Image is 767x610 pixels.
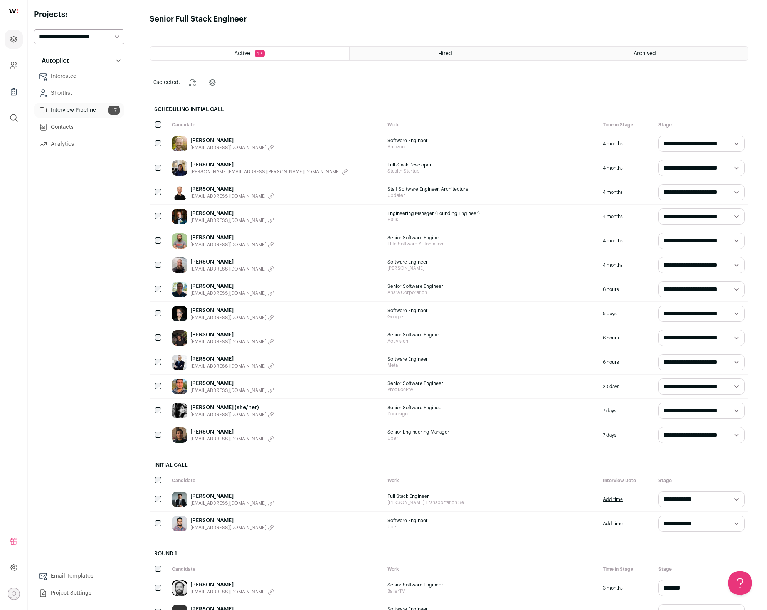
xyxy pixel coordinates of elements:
[190,500,266,506] span: [EMAIL_ADDRESS][DOMAIN_NAME]
[190,193,274,199] button: [EMAIL_ADDRESS][DOMAIN_NAME]
[153,79,180,86] span: selected:
[350,47,548,60] a: Hired
[387,518,595,524] span: Software Engineer
[190,517,274,524] a: [PERSON_NAME]
[150,101,748,118] h2: Scheduling Initial Call
[190,581,274,589] a: [PERSON_NAME]
[34,9,124,20] h2: Projects:
[599,423,654,447] div: 7 days
[549,47,748,60] a: Archived
[190,589,274,595] button: [EMAIL_ADDRESS][DOMAIN_NAME]
[387,405,595,411] span: Senior Software Engineer
[599,132,654,156] div: 4 months
[599,277,654,301] div: 6 hours
[34,103,124,118] a: Interview Pipeline17
[387,356,595,362] span: Software Engineer
[172,403,187,418] img: 28fafbe0ada254fe4994fa135237178d0bcc38d7849e960bf83bbe43a99c6419
[387,259,595,265] span: Software Engineer
[438,51,452,56] span: Hired
[190,145,266,151] span: [EMAIL_ADDRESS][DOMAIN_NAME]
[654,118,748,132] div: Stage
[387,380,595,387] span: Senior Software Engineer
[387,217,595,223] span: Haus
[599,229,654,253] div: 4 months
[654,474,748,487] div: Stage
[172,233,187,249] img: 50ad2e3772eb778f2107a70fbc0fcd54ba3ead124b442060855c05666d8cda77
[190,169,348,175] button: [PERSON_NAME][EMAIL_ADDRESS][PERSON_NAME][DOMAIN_NAME]
[190,234,274,242] a: [PERSON_NAME]
[387,210,595,217] span: Engineering Manager (Founding Engineer)
[387,499,595,506] span: [PERSON_NAME] Transportation Se
[172,306,187,321] img: ece1e5ec5f56fe4436790f3608161b689e889b5754b6902c77deb660e59e3e66.jpg
[387,241,595,247] span: Elite Software Automation
[387,362,595,368] span: Meta
[599,576,654,600] div: 3 months
[190,242,266,248] span: [EMAIL_ADDRESS][DOMAIN_NAME]
[150,457,748,474] h2: Initial Call
[172,185,187,200] img: f390aac56fee0eefd75d02d5f53a1656786bfdbe70eda69811f4b735459f19a2
[383,562,599,576] div: Work
[172,355,187,370] img: f380a9d67ed816d37c76ac7e6f5ec5e2dcf65ce18da9a898499a61a08b8110de.jpg
[190,258,274,266] a: [PERSON_NAME]
[190,524,266,531] span: [EMAIL_ADDRESS][DOMAIN_NAME]
[654,562,748,576] div: Stage
[190,436,274,442] button: [EMAIL_ADDRESS][DOMAIN_NAME]
[387,162,595,168] span: Full Stack Developer
[190,266,266,272] span: [EMAIL_ADDRESS][DOMAIN_NAME]
[387,138,595,144] span: Software Engineer
[172,282,187,297] img: dd04a20d09ecfe218a30e518e955e8b5517bc68e4c26800ae074cc4f7715b07c
[172,379,187,394] img: 88074cc6573b29efdf39fbf7c72a55db638bb49c0a59db70deb2a3a20515b94e.jpg
[190,210,274,217] a: [PERSON_NAME]
[172,580,187,596] img: 7b4ba539908a3452206bbe482e87d4689398cde455de559b34b1032d16880bd6.jpg
[599,399,654,423] div: 7 days
[190,242,274,248] button: [EMAIL_ADDRESS][DOMAIN_NAME]
[34,119,124,135] a: Contacts
[387,429,595,435] span: Senior Engineering Manager
[172,136,187,151] img: 13aeda022f15b18311496c7beba5c5bd9d962d1826338a1280349a4661ec3013
[190,589,266,595] span: [EMAIL_ADDRESS][DOMAIN_NAME]
[190,387,274,393] button: [EMAIL_ADDRESS][DOMAIN_NAME]
[190,290,274,296] button: [EMAIL_ADDRESS][DOMAIN_NAME]
[34,69,124,84] a: Interested
[387,493,595,499] span: Full Stack Engineer
[190,500,274,506] button: [EMAIL_ADDRESS][DOMAIN_NAME]
[383,474,599,487] div: Work
[728,571,752,595] iframe: Toggle Customer Support
[234,51,250,56] span: Active
[190,412,266,418] span: [EMAIL_ADDRESS][DOMAIN_NAME]
[5,82,23,101] a: Company Lists
[190,266,274,272] button: [EMAIL_ADDRESS][DOMAIN_NAME]
[190,145,274,151] button: [EMAIL_ADDRESS][DOMAIN_NAME]
[599,205,654,229] div: 4 months
[172,492,187,507] img: b66d3c490a882c089e75c9d7d1ad8b05ae82b06eba47d270439d288f6a30228b.jpg
[153,80,156,85] span: 0
[190,412,274,418] button: [EMAIL_ADDRESS][DOMAIN_NAME]
[387,338,595,344] span: Activision
[190,307,274,314] a: [PERSON_NAME]
[190,314,274,321] button: [EMAIL_ADDRESS][DOMAIN_NAME]
[383,118,599,132] div: Work
[34,53,124,69] button: Autopilot
[387,332,595,338] span: Senior Software Engineer
[190,193,266,199] span: [EMAIL_ADDRESS][DOMAIN_NAME]
[172,427,187,443] img: df797a7584ac500eb750b61834a1763ee5ac4668281d848cb4d763a9c6a056ad
[108,106,120,115] span: 17
[190,185,274,193] a: [PERSON_NAME]
[599,375,654,398] div: 23 days
[190,137,274,145] a: [PERSON_NAME]
[190,524,274,531] button: [EMAIL_ADDRESS][DOMAIN_NAME]
[190,339,266,345] span: [EMAIL_ADDRESS][DOMAIN_NAME]
[599,253,654,277] div: 4 months
[387,387,595,393] span: ProducePay
[599,180,654,204] div: 4 months
[599,118,654,132] div: Time in Stage
[387,289,595,296] span: Ahara Corporation
[190,436,266,442] span: [EMAIL_ADDRESS][DOMAIN_NAME]
[34,585,124,601] a: Project Settings
[599,474,654,487] div: Interview Date
[190,217,266,223] span: [EMAIL_ADDRESS][DOMAIN_NAME]
[387,308,595,314] span: Software Engineer
[387,588,595,594] span: BallerTV
[387,265,595,271] span: [PERSON_NAME]
[634,51,656,56] span: Archived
